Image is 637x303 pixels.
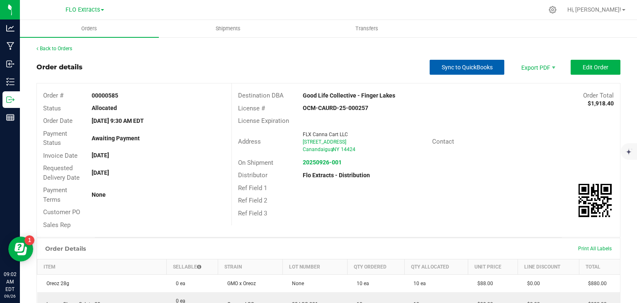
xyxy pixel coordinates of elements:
[579,184,612,217] img: Scan me!
[43,186,67,203] span: Payment Terms
[66,6,100,13] span: FLO Extracts
[583,64,608,71] span: Edit Order
[6,42,15,50] inline-svg: Manufacturing
[159,20,298,37] a: Shipments
[8,237,33,261] iframe: Resource center
[6,78,15,86] inline-svg: Inventory
[473,281,493,286] span: $88.00
[167,259,218,275] th: Sellable
[579,259,620,275] th: Total
[36,46,72,51] a: Back to Orders
[238,210,267,217] span: Ref Field 3
[518,259,579,275] th: Line Discount
[303,159,342,166] a: 20250926-001
[567,6,621,13] span: Hi, [PERSON_NAME]!
[43,105,61,112] span: Status
[6,60,15,68] inline-svg: Inbound
[43,117,73,125] span: Order Date
[283,259,348,275] th: Lot Number
[172,281,185,286] span: 0 ea
[6,24,15,32] inline-svg: Analytics
[238,197,267,204] span: Ref Field 2
[92,105,117,111] strong: Allocated
[579,184,612,217] qrcode: 00000585
[92,135,140,142] strong: Awaiting Payment
[513,60,562,75] li: Export PDF
[45,245,86,252] h1: Order Details
[288,281,304,286] span: None
[6,113,15,122] inline-svg: Reports
[523,281,540,286] span: $0.00
[204,25,252,32] span: Shipments
[218,259,283,275] th: Strain
[303,105,368,111] strong: OCM-CAURD-25-000257
[4,271,16,293] p: 09:02 AM EDT
[238,171,267,179] span: Distributor
[92,92,118,99] strong: 00000585
[404,259,468,275] th: Qty Allocated
[353,281,369,286] span: 10 ea
[238,159,273,166] span: On Shipment
[430,60,504,75] button: Sync to QuickBooks
[43,152,78,159] span: Invoice Date
[20,20,159,37] a: Orders
[303,147,333,152] span: Canandaigua
[43,92,63,99] span: Order #
[24,235,34,245] iframe: Resource center unread badge
[43,221,71,229] span: Sales Rep
[584,281,607,286] span: $880.00
[238,117,289,125] span: License Expiration
[332,147,333,152] span: ,
[547,6,558,14] div: Manage settings
[238,138,261,145] span: Address
[303,172,370,178] strong: Flo Extracts - Distribution
[4,293,16,299] p: 09/26
[42,281,69,286] span: Oreoz 28g
[432,138,454,145] span: Contact
[578,246,612,252] span: Print All Labels
[348,259,404,275] th: Qty Ordered
[583,92,614,99] span: Order Total
[238,105,265,112] span: License #
[333,147,339,152] span: NY
[303,132,348,137] span: FLX Canna Cart LLC
[341,147,355,152] span: 14424
[37,259,167,275] th: Item
[238,184,267,192] span: Ref Field 1
[468,259,518,275] th: Unit Price
[571,60,620,75] button: Edit Order
[298,20,437,37] a: Transfers
[92,191,106,198] strong: None
[43,208,80,216] span: Customer PO
[588,100,614,107] strong: $1,918.40
[70,25,108,32] span: Orders
[409,281,426,286] span: 10 ea
[6,95,15,104] inline-svg: Outbound
[36,62,83,72] div: Order details
[92,152,109,159] strong: [DATE]
[303,139,346,145] span: [STREET_ADDRESS]
[442,64,493,71] span: Sync to QuickBooks
[223,281,256,286] span: GMO x Oreoz
[92,169,109,176] strong: [DATE]
[43,164,80,181] span: Requested Delivery Date
[238,92,284,99] span: Destination DBA
[344,25,389,32] span: Transfers
[43,130,67,147] span: Payment Status
[303,92,395,99] strong: Good Life Collective - Finger Lakes
[92,117,144,124] strong: [DATE] 9:30 AM EDT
